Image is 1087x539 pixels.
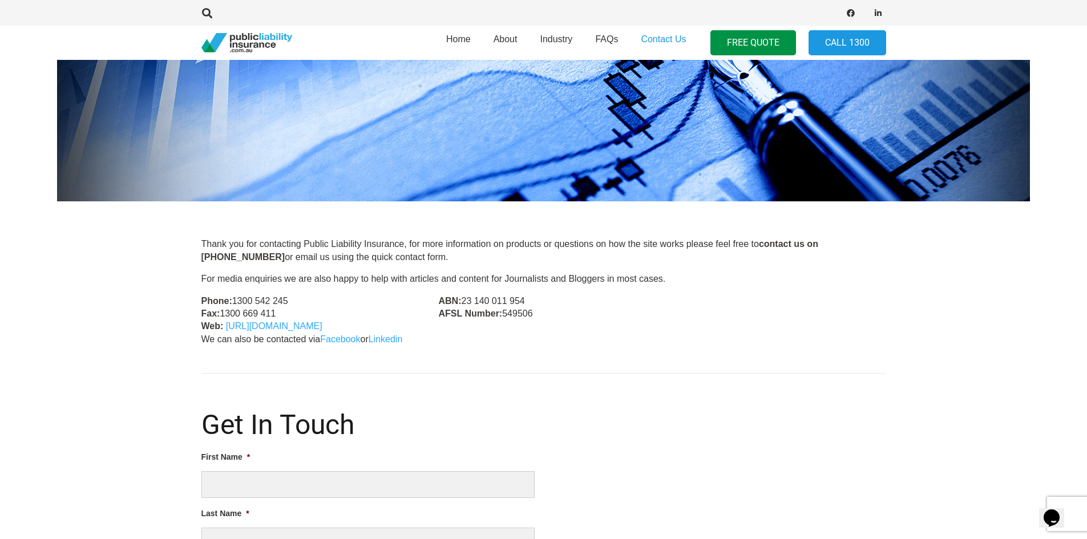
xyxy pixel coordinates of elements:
[201,309,220,318] strong: Fax:
[641,34,686,44] span: Contact Us
[201,408,886,441] h1: Get In Touch
[201,333,886,346] p: We can also be contacted via or
[438,309,502,318] strong: AFSL Number:
[320,334,360,344] a: Facebook
[201,321,224,331] strong: Web:
[201,452,250,462] label: First Name
[446,34,471,44] span: Home
[482,22,529,63] a: About
[809,30,886,56] a: Call 1300
[438,295,648,321] p: 23 140 011 954 549506
[196,8,219,18] a: Search
[438,296,461,306] strong: ABN:
[369,334,403,344] a: Linkedin
[595,34,618,44] span: FAQs
[435,22,482,63] a: Home
[201,33,292,53] a: pli_logotransparent
[1039,493,1076,528] iframe: chat widget
[629,22,697,63] a: Contact Us
[226,321,322,331] a: [URL][DOMAIN_NAME]
[494,34,518,44] span: About
[201,238,886,264] p: Thank you for contacting Public Liability Insurance, for more information on products or question...
[540,34,572,44] span: Industry
[870,5,886,21] a: LinkedIn
[201,295,411,333] p: 1300 542 245 1300 669 411
[843,5,859,21] a: Facebook
[201,296,232,306] strong: Phone:
[201,239,818,261] strong: contact us on [PHONE_NUMBER]
[584,22,629,63] a: FAQs
[201,508,249,518] label: Last Name
[201,273,886,285] p: For media enquiries we are also happy to help with articles and content for Journalists and Blogg...
[528,22,584,63] a: Industry
[710,30,796,56] a: FREE QUOTE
